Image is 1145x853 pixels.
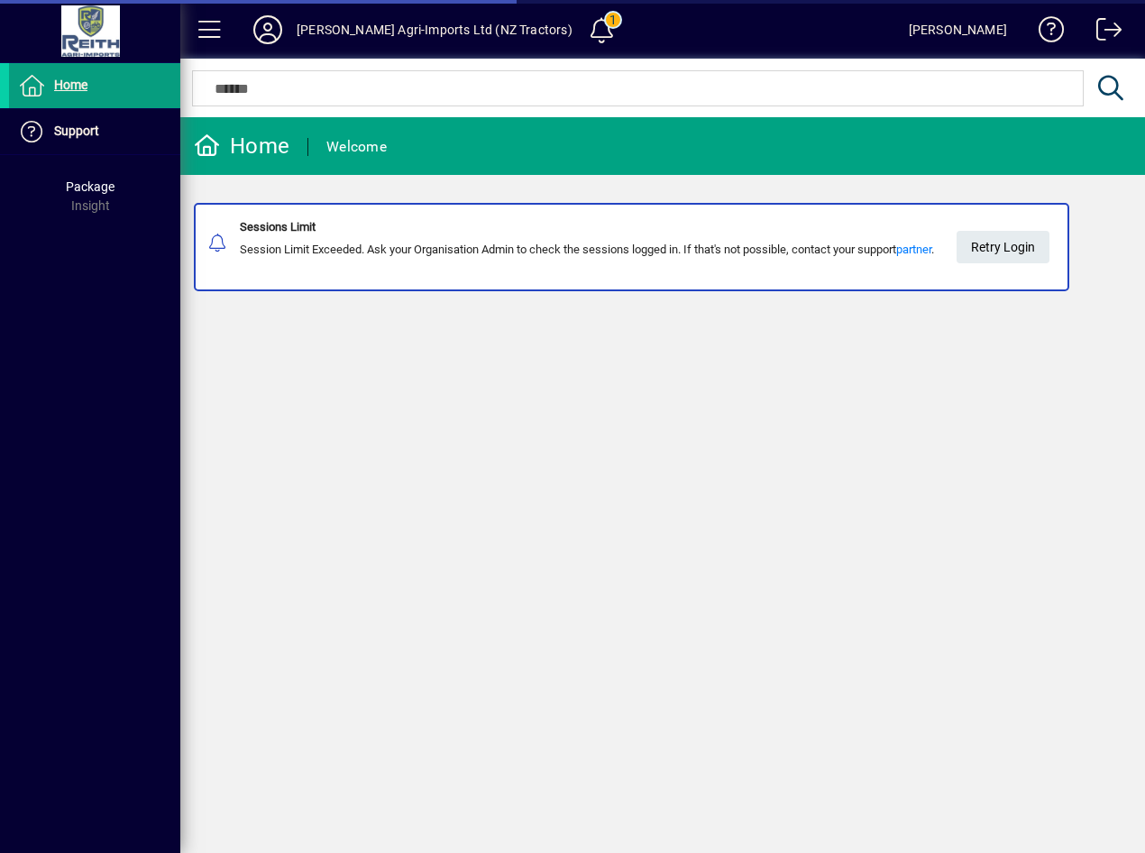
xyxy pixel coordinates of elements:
span: Retry Login [971,233,1035,262]
span: Support [54,124,99,138]
div: Session Limit Exceeded. Ask your Organisation Admin to check the sessions logged in. If that's no... [240,241,934,259]
a: partner [896,243,931,256]
a: Support [9,109,180,154]
app-alert-notification-menu-item: Sessions Limit [180,203,1145,291]
div: [PERSON_NAME] [909,15,1007,44]
div: Home [194,132,289,161]
div: Welcome [326,133,387,161]
a: Logout [1083,4,1122,62]
div: Sessions Limit [240,218,934,236]
button: Retry Login [957,231,1049,263]
button: Profile [239,14,297,46]
a: Knowledge Base [1025,4,1065,62]
span: Home [54,78,87,92]
span: Package [66,179,114,194]
div: [PERSON_NAME] Agri-Imports Ltd (NZ Tractors) [297,15,572,44]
